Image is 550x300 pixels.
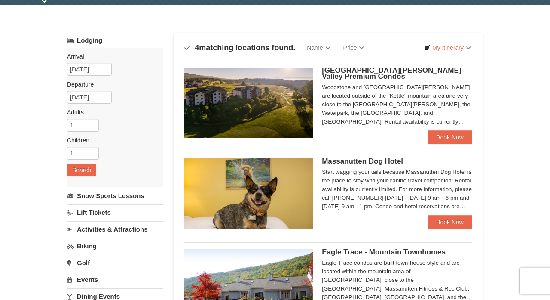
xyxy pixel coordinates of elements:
[322,83,472,126] div: Woodstone and [GEOGRAPHIC_DATA][PERSON_NAME] are located outside of the "Kettle" mountain area an...
[184,158,313,229] img: 27428181-5-81c892a3.jpg
[322,248,446,256] span: Eagle Trace - Mountain Townhomes
[337,39,371,56] a: Price
[195,43,199,52] span: 4
[67,272,163,288] a: Events
[67,221,163,237] a: Activities & Attractions
[67,80,156,89] label: Departure
[184,43,295,52] h4: matching locations found.
[322,157,403,165] span: Massanutten Dog Hotel
[184,68,313,138] img: 19219041-4-ec11c166.jpg
[428,215,472,229] a: Book Now
[322,168,472,211] div: Start wagging your tails because Massanutten Dog Hotel is the place to stay with your canine trav...
[67,238,163,254] a: Biking
[67,204,163,220] a: Lift Tickets
[428,130,472,144] a: Book Now
[322,66,466,80] span: [GEOGRAPHIC_DATA][PERSON_NAME] - Valley Premium Condos
[67,108,156,117] label: Adults
[67,136,156,145] label: Children
[300,39,336,56] a: Name
[67,52,156,61] label: Arrival
[67,164,96,176] button: Search
[67,188,163,204] a: Snow Sports Lessons
[419,41,477,54] a: My Itinerary
[67,255,163,271] a: Golf
[67,33,163,48] a: Lodging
